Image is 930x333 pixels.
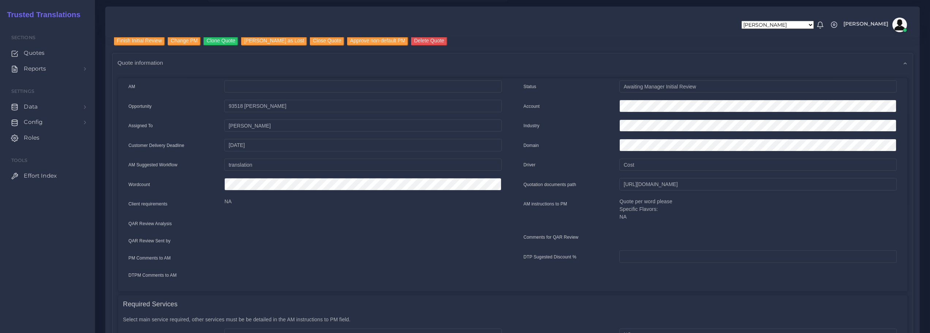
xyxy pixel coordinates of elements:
[204,36,238,46] input: Clone Quote
[5,168,90,183] a: Effort Index
[224,198,501,205] p: NA
[224,120,501,132] input: pm
[524,162,536,168] label: Driver
[24,49,45,57] span: Quotes
[129,201,168,207] label: Client requirements
[24,134,39,142] span: Roles
[524,103,540,110] label: Account
[118,58,163,67] span: Quote information
[524,234,578,241] label: Comments for QAR Review
[5,61,90,76] a: Reports
[310,36,344,46] input: Close Quote
[129,272,177,279] label: DTPM Comments to AM
[11,88,34,94] span: Settings
[843,21,888,26] span: [PERSON_NAME]
[129,103,152,110] label: Opportunity
[411,36,447,46] input: Delete Quote
[524,83,536,90] label: Status
[840,18,910,32] a: [PERSON_NAME]avatar
[123,300,178,309] h4: Required Services
[129,122,153,129] label: Assigned To
[129,238,171,244] label: QAR Review Sent by
[129,181,150,188] label: Wordcount
[24,118,43,126] span: Config
[24,103,38,111] span: Data
[5,114,90,130] a: Config
[24,65,46,73] span: Reports
[114,36,165,46] input: Finish Initial Review
[129,83,135,90] label: AM
[2,9,80,21] a: Trusted Translations
[129,255,171,261] label: PM Comments to AM
[129,162,178,168] label: AM Suggested Workflow
[619,198,896,221] p: Quote per word please Specific Flavors: NA
[168,36,201,46] input: Change PM
[524,142,539,149] label: Domain
[11,35,35,40] span: Sections
[129,142,185,149] label: Customer Delivery Deadline
[524,201,568,207] label: AM instructions to PM
[2,10,80,19] h2: Trusted Translations
[129,220,172,227] label: QAR Review Analysis
[347,36,408,46] input: Approve non-default PM
[5,130,90,145] a: Roles
[524,122,540,129] label: Industry
[892,18,907,32] img: avatar
[24,172,57,180] span: Effort Index
[123,316,902,323] p: Select main service required, other services must be be detailed in the AM instructions to PM field.
[5,99,90,114] a: Data
[113,53,913,72] div: Quote information
[241,36,307,46] input: [PERSON_NAME] as Lost
[524,181,576,188] label: Quotation documents path
[524,254,577,260] label: DTP Sugested Discount %
[5,45,90,61] a: Quotes
[11,158,28,163] span: Tools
